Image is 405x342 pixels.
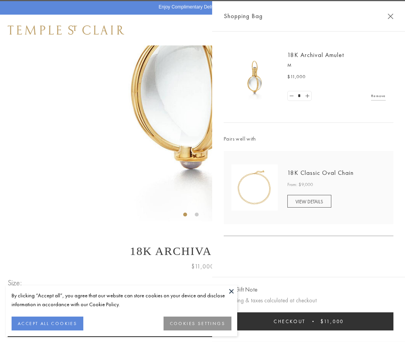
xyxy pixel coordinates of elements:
[224,285,257,295] button: Add Gift Note
[287,62,386,69] p: M
[12,317,83,330] button: ACCEPT ALL COOKIES
[303,91,311,101] a: Set quantity to 2
[8,245,397,258] h1: 18K Archival Amulet
[231,54,278,100] img: 18K Archival Amulet
[287,195,331,208] a: VIEW DETAILS
[287,169,354,177] a: 18K Classic Oval Chain
[224,296,393,305] p: Shipping & taxes calculated at checkout
[164,317,231,330] button: COOKIES SETTINGS
[288,91,295,101] a: Set quantity to 0
[191,262,214,272] span: $11,000
[224,11,263,21] span: Shopping Bag
[224,312,393,330] button: Checkout $11,000
[295,198,323,205] span: VIEW DETAILS
[8,277,25,289] span: Size:
[321,318,344,325] span: $11,000
[12,291,231,309] div: By clicking “Accept all”, you agree that our website can store cookies on your device and disclos...
[224,134,393,143] span: Pairs well with
[273,318,305,325] span: Checkout
[287,73,306,81] span: $11,000
[388,13,393,19] button: Close Shopping Bag
[159,3,242,11] p: Enjoy Complimentary Delivery & Returns
[287,51,344,59] a: 18K Archival Amulet
[8,25,124,35] img: Temple St. Clair
[231,164,278,211] img: N88865-OV18
[287,181,313,189] span: From: $9,000
[371,92,386,100] a: Remove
